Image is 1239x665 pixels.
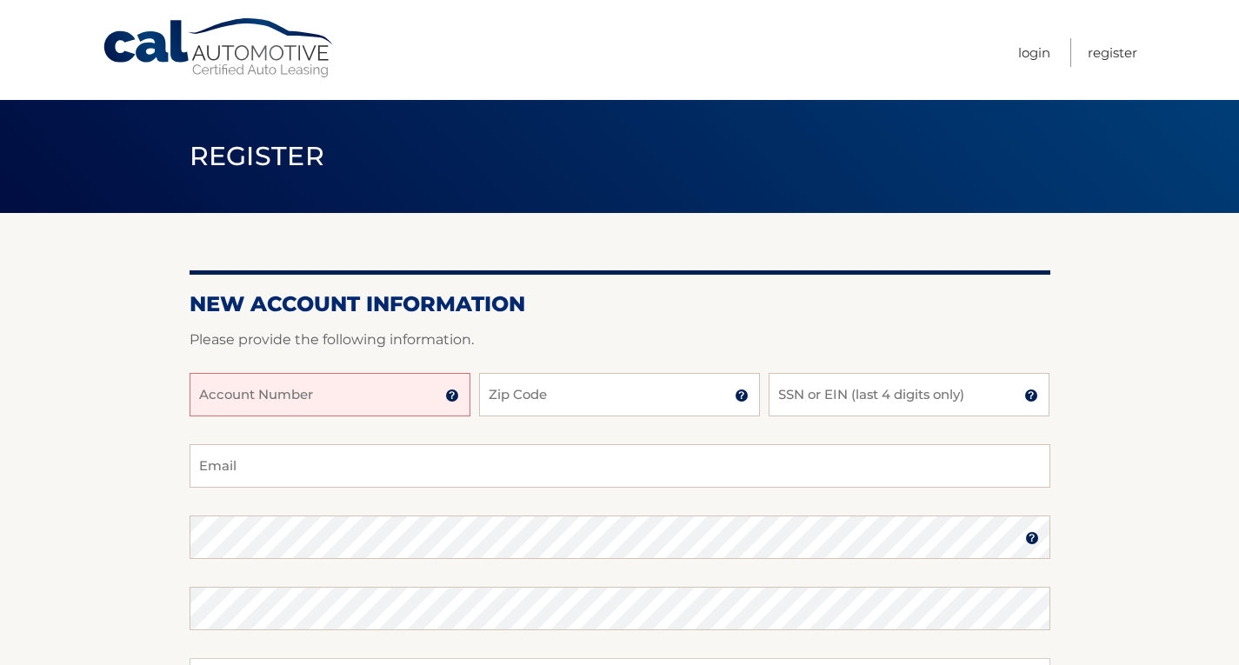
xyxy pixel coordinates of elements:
img: tooltip.svg [1024,389,1038,402]
input: Zip Code [479,373,760,416]
span: Register [190,140,325,172]
a: Cal Automotive [102,17,336,79]
h2: New Account Information [190,291,1050,317]
input: SSN or EIN (last 4 digits only) [769,373,1049,416]
input: Account Number [190,373,470,416]
img: tooltip.svg [445,389,459,402]
a: Register [1088,38,1137,67]
img: tooltip.svg [1025,531,1039,545]
img: tooltip.svg [735,389,749,402]
p: Please provide the following information. [190,328,1050,352]
a: Login [1018,38,1050,67]
input: Email [190,444,1050,488]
